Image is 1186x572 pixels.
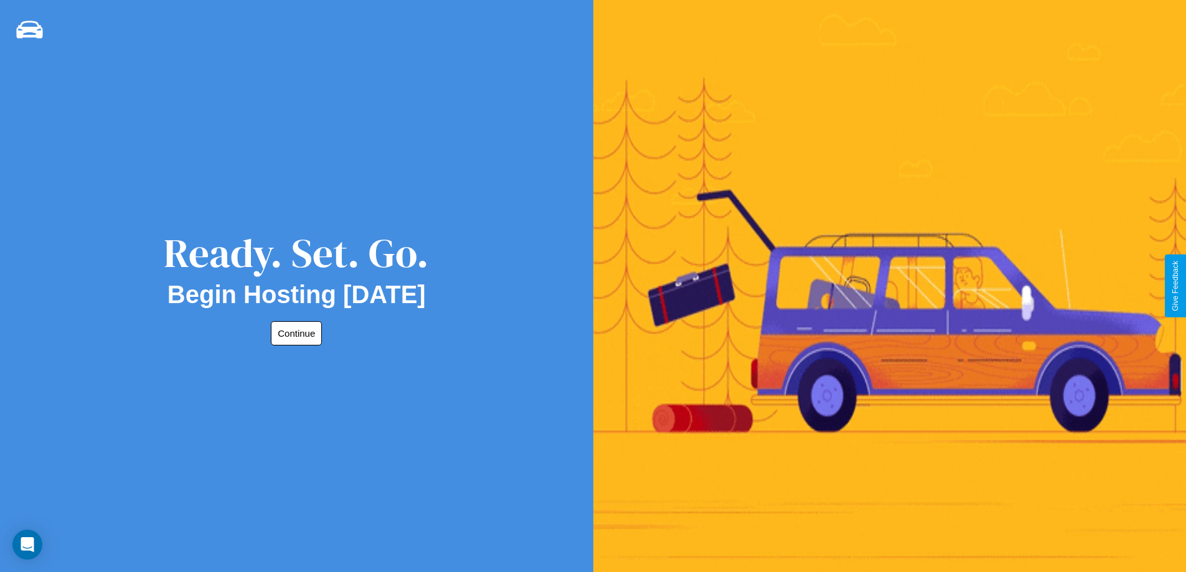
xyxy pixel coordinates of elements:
div: Ready. Set. Go. [164,225,429,281]
div: Open Intercom Messenger [12,530,42,560]
div: Give Feedback [1171,261,1180,311]
button: Continue [271,321,322,345]
h2: Begin Hosting [DATE] [167,281,426,309]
